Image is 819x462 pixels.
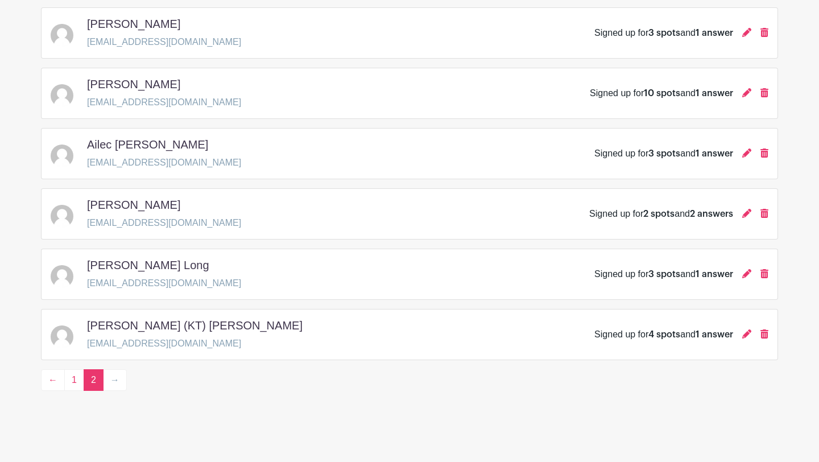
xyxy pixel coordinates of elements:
div: Signed up for and [594,147,733,160]
span: 3 spots [648,28,680,38]
h5: [PERSON_NAME] (KT) [PERSON_NAME] [87,319,303,332]
h5: [PERSON_NAME] [87,198,180,212]
img: default-ce2991bfa6775e67f084385cd625a349d9dcbb7a52a09fb2fda1e96e2d18dcdb.png [51,84,73,107]
img: default-ce2991bfa6775e67f084385cd625a349d9dcbb7a52a09fb2fda1e96e2d18dcdb.png [51,24,73,47]
h5: [PERSON_NAME] [87,77,180,91]
img: default-ce2991bfa6775e67f084385cd625a349d9dcbb7a52a09fb2fda1e96e2d18dcdb.png [51,205,73,228]
div: Signed up for and [589,207,733,221]
p: [EMAIL_ADDRESS][DOMAIN_NAME] [87,96,241,109]
span: 2 spots [643,209,675,218]
span: 1 answer [696,89,733,98]
span: 4 spots [648,330,680,339]
h5: [PERSON_NAME] [87,17,180,31]
span: 3 spots [648,149,680,158]
div: Signed up for and [594,267,733,281]
p: [EMAIL_ADDRESS][DOMAIN_NAME] [87,216,241,230]
span: 2 [84,369,104,391]
div: Signed up for and [594,26,733,40]
h5: Ailec [PERSON_NAME] [87,138,208,151]
img: default-ce2991bfa6775e67f084385cd625a349d9dcbb7a52a09fb2fda1e96e2d18dcdb.png [51,325,73,348]
img: default-ce2991bfa6775e67f084385cd625a349d9dcbb7a52a09fb2fda1e96e2d18dcdb.png [51,265,73,288]
div: Signed up for and [594,328,733,341]
h5: [PERSON_NAME] Long [87,258,209,272]
div: Signed up for and [590,86,733,100]
span: 10 spots [644,89,680,98]
img: default-ce2991bfa6775e67f084385cd625a349d9dcbb7a52a09fb2fda1e96e2d18dcdb.png [51,145,73,167]
p: [EMAIL_ADDRESS][DOMAIN_NAME] [87,156,241,170]
span: 1 answer [696,330,733,339]
span: 3 spots [648,270,680,279]
span: 1 answer [696,149,733,158]
a: ← [41,369,65,391]
span: 1 answer [696,28,733,38]
span: 2 answers [690,209,733,218]
p: [EMAIL_ADDRESS][DOMAIN_NAME] [87,337,312,350]
p: [EMAIL_ADDRESS][DOMAIN_NAME] [87,277,241,290]
p: [EMAIL_ADDRESS][DOMAIN_NAME] [87,35,241,49]
a: 1 [64,369,84,391]
span: 1 answer [696,270,733,279]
